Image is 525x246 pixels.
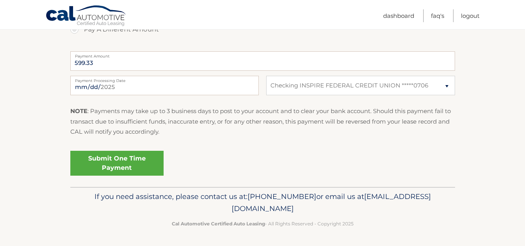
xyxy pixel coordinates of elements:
[70,107,87,115] strong: NOTE
[461,9,480,22] a: Logout
[70,106,455,137] p: : Payments may take up to 3 business days to post to your account and to clear your bank account....
[431,9,444,22] a: FAQ's
[70,151,164,176] a: Submit One Time Payment
[75,190,450,215] p: If you need assistance, please contact us at: or email us at
[45,5,127,28] a: Cal Automotive
[75,220,450,228] p: - All Rights Reserved - Copyright 2025
[383,9,414,22] a: Dashboard
[70,22,455,37] label: Pay A Different Amount
[70,76,259,82] label: Payment Processing Date
[70,76,259,95] input: Payment Date
[70,51,455,58] label: Payment Amount
[248,192,316,201] span: [PHONE_NUMBER]
[172,221,265,227] strong: Cal Automotive Certified Auto Leasing
[70,51,455,71] input: Payment Amount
